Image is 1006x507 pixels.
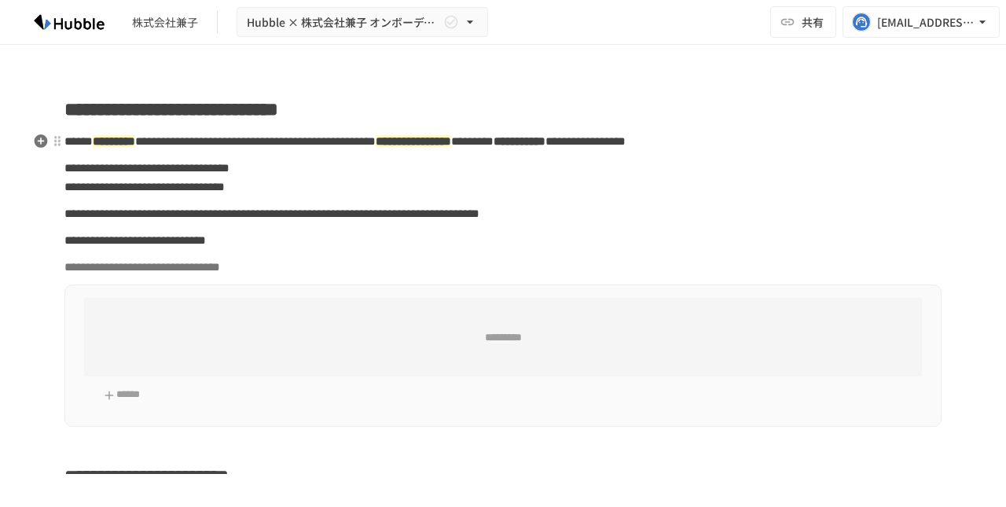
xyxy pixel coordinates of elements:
span: 共有 [802,13,824,31]
button: 共有 [770,6,836,38]
div: [EMAIL_ADDRESS][DOMAIN_NAME] [877,13,975,32]
button: [EMAIL_ADDRESS][DOMAIN_NAME] [843,6,1000,38]
button: Hubble × 株式会社兼子 オンボーディングプロジェクト [237,7,488,38]
span: Hubble × 株式会社兼子 オンボーディングプロジェクト [247,13,440,32]
div: 株式会社兼子 [132,14,198,31]
img: HzDRNkGCf7KYO4GfwKnzITak6oVsp5RHeZBEM1dQFiQ [19,9,119,35]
